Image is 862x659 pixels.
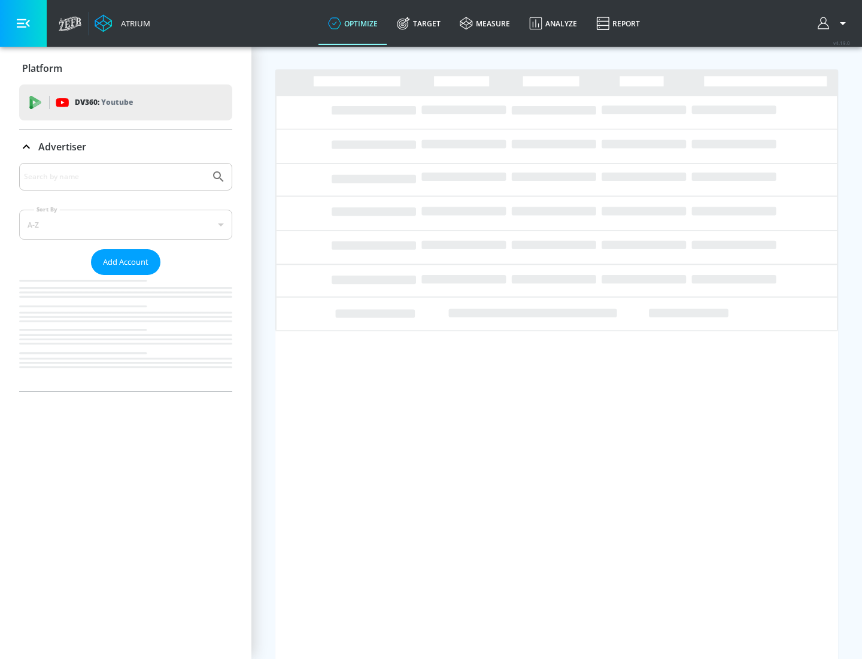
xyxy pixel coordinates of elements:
a: Atrium [95,14,150,32]
a: Target [387,2,450,45]
div: Platform [19,52,232,85]
a: Analyze [520,2,587,45]
label: Sort By [34,205,60,213]
p: DV360: [75,96,133,109]
div: Advertiser [19,163,232,391]
button: Add Account [91,249,160,275]
p: Youtube [101,96,133,108]
span: Add Account [103,255,148,269]
div: A-Z [19,210,232,240]
p: Advertiser [38,140,86,153]
div: Advertiser [19,130,232,164]
p: Platform [22,62,62,75]
div: DV360: Youtube [19,84,232,120]
a: Report [587,2,649,45]
nav: list of Advertiser [19,275,232,391]
a: measure [450,2,520,45]
input: Search by name [24,169,205,185]
div: Atrium [116,18,150,29]
a: optimize [318,2,387,45]
span: v 4.19.0 [833,40,850,46]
